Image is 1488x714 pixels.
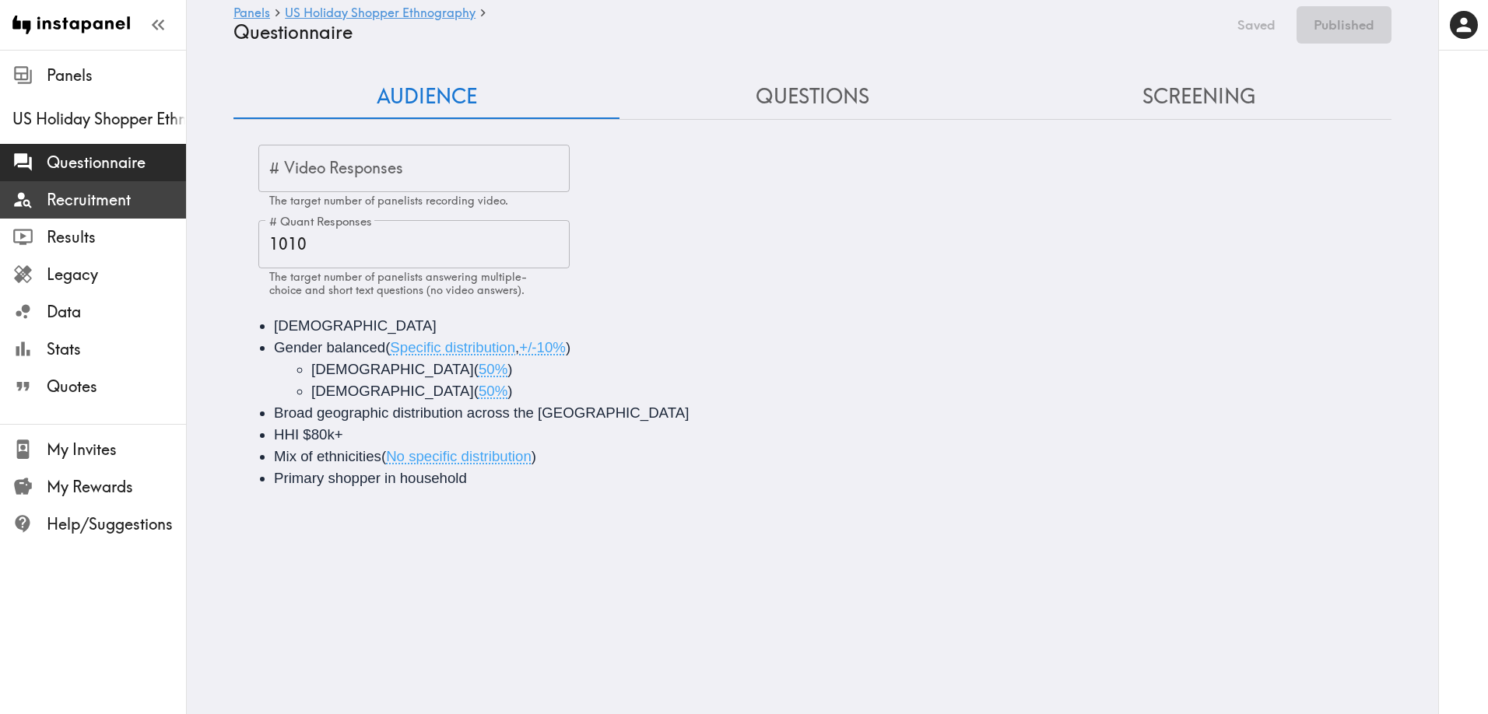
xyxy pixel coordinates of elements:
div: Audience [233,296,1391,508]
span: Results [47,226,186,248]
span: US Holiday Shopper Ethnography [12,108,186,130]
span: [DEMOGRAPHIC_DATA] [274,317,437,334]
span: Specific distribution [390,339,515,355]
span: [DEMOGRAPHIC_DATA] [311,383,474,399]
a: Panels [233,6,270,21]
span: My Rewards [47,476,186,498]
span: ) [507,361,512,377]
span: HHI $80k+ [274,426,343,443]
span: ) [507,383,512,399]
span: ( [474,383,479,399]
span: ) [532,448,536,464]
span: Quotes [47,376,186,397]
span: 50% [479,361,507,377]
span: Stats [47,338,186,360]
span: ( [385,339,390,355]
span: My Invites [47,439,186,460]
a: US Holiday Shopper Ethnography [285,6,476,21]
button: Questions [619,75,1005,119]
span: 50% [479,383,507,399]
span: Data [47,301,186,323]
span: ) [566,339,570,355]
span: ( [381,448,386,464]
h4: Questionnaire [233,21,1216,44]
span: , [515,339,519,355]
span: Broad geographic distribution across the [GEOGRAPHIC_DATA] [274,404,689,421]
span: Gender balanced [274,339,385,355]
button: Audience [233,75,619,119]
span: ( [474,361,479,377]
span: Questionnaire [47,152,186,173]
span: No specific distribution [386,448,532,464]
span: Recruitment [47,189,186,211]
div: Questionnaire Audience/Questions/Screening Tab Navigation [233,75,1391,119]
span: The target number of panelists answering multiple-choice and short text questions (no video answe... [269,270,527,297]
span: Help/Suggestions [47,513,186,535]
span: Mix of ethnicities [274,448,381,464]
span: [DEMOGRAPHIC_DATA] [311,361,474,377]
span: Panels [47,65,186,86]
label: # Quant Responses [269,213,372,230]
span: Legacy [47,264,186,285]
span: The target number of panelists recording video. [269,194,508,208]
span: Primary shopper in household [274,470,467,486]
button: Screening [1005,75,1391,119]
span: +/-10% [519,339,566,355]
